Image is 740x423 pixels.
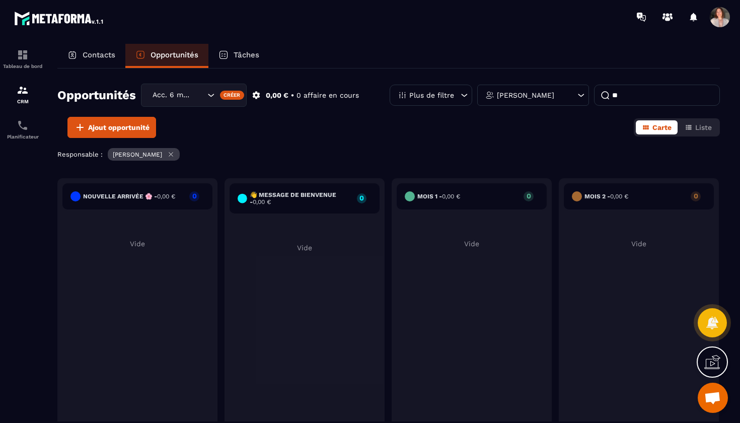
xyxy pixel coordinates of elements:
[679,120,718,134] button: Liste
[691,192,701,199] p: 0
[17,119,29,131] img: scheduler
[234,50,259,59] p: Tâches
[195,90,205,101] input: Search for option
[3,41,43,77] a: formationformationTableau de bord
[88,122,150,132] span: Ajout opportunité
[230,244,380,252] p: Vide
[564,240,714,248] p: Vide
[157,193,175,200] span: 0,00 €
[141,84,247,107] div: Search for option
[253,198,271,205] span: 0,00 €
[297,91,359,100] p: 0 affaire en cours
[150,90,195,101] span: Acc. 6 mois - 3 appels
[3,134,43,139] p: Planificateur
[17,84,29,96] img: formation
[497,92,554,99] p: [PERSON_NAME]
[83,50,115,59] p: Contacts
[125,44,208,68] a: Opportunités
[357,194,366,201] p: 0
[3,112,43,147] a: schedulerschedulerPlanificateur
[409,92,454,99] p: Plus de filtre
[652,123,672,131] span: Carte
[291,91,294,100] p: •
[57,151,103,158] p: Responsable :
[62,240,212,248] p: Vide
[3,63,43,69] p: Tableau de bord
[695,123,712,131] span: Liste
[250,191,352,205] h6: 👋 Message de Bienvenue -
[57,44,125,68] a: Contacts
[113,151,162,158] p: [PERSON_NAME]
[17,49,29,61] img: formation
[208,44,269,68] a: Tâches
[3,99,43,104] p: CRM
[442,193,460,200] span: 0,00 €
[698,383,728,413] a: Ouvrir le chat
[397,240,547,248] p: Vide
[189,192,199,199] p: 0
[67,117,156,138] button: Ajout opportunité
[57,85,136,105] h2: Opportunités
[524,192,534,199] p: 0
[584,193,628,200] h6: Mois 2 -
[14,9,105,27] img: logo
[220,91,245,100] div: Créer
[636,120,678,134] button: Carte
[151,50,198,59] p: Opportunités
[417,193,460,200] h6: Mois 1 -
[266,91,288,100] p: 0,00 €
[83,193,175,200] h6: Nouvelle arrivée 🌸 -
[610,193,628,200] span: 0,00 €
[3,77,43,112] a: formationformationCRM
